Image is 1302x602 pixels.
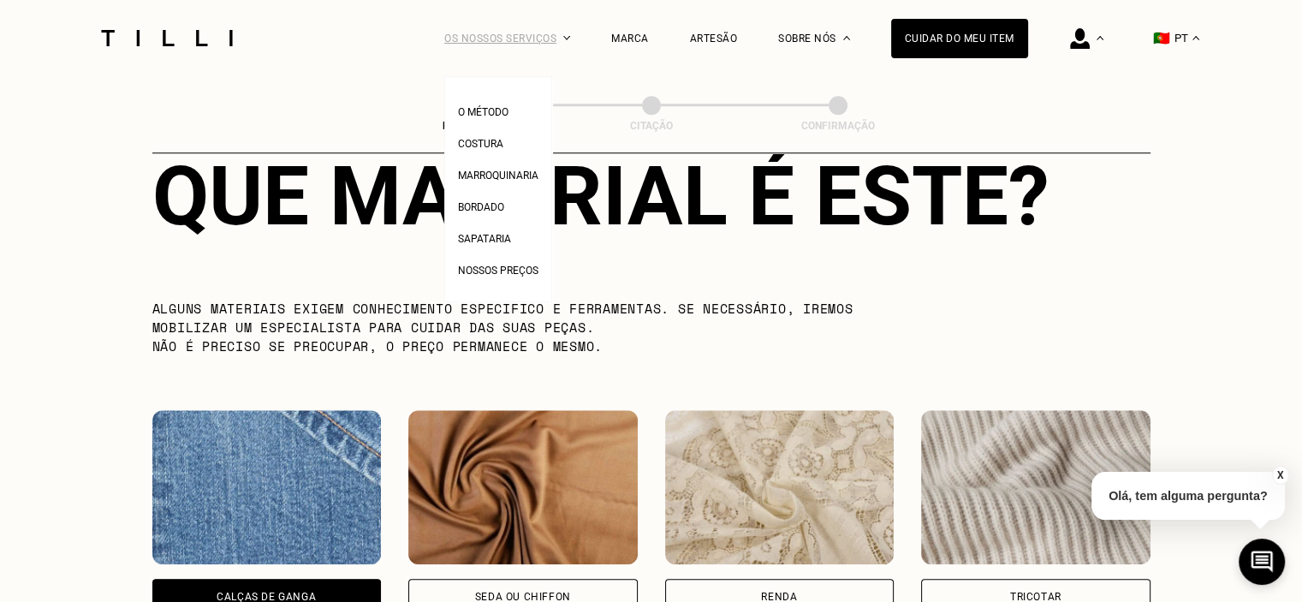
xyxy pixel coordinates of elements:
span: 🇵🇹 [1153,30,1170,46]
span: O método [458,106,508,118]
span: Marroquinaria [458,170,538,182]
div: Confirmação [752,120,924,132]
a: Artesão [690,33,738,45]
img: menu déroulant [1192,36,1199,40]
span: Nossos preços [458,265,538,277]
img: Tilli retouche vos vêtements en Calças de ganga [152,410,382,564]
img: Logotipo do serviço de costura Tilli [95,30,239,46]
img: Menu suspenso [1097,36,1103,40]
a: Bordado [458,196,504,214]
img: Menu suspenso sobre [843,36,850,40]
div: Que material é este? [152,148,1150,244]
button: X [1272,466,1289,485]
a: Nossos preços [458,259,538,277]
a: Marroquinaria [458,164,538,182]
a: O método [458,101,508,119]
img: Tilli retouche vos vêtements en Renda [665,410,895,564]
div: Tricotar [1010,592,1061,602]
div: Preciso [378,120,550,132]
img: Tilli retouche vos vêtements en Seda ou chiffon [408,410,638,564]
a: Costura [458,133,503,151]
span: Bordado [458,201,504,213]
a: Cuidar do meu item [891,19,1028,58]
span: Sapataria [458,233,511,245]
a: Marca [611,33,649,45]
a: Sapataria [458,228,511,246]
p: Olá, tem alguma pergunta? [1091,472,1285,520]
img: Tilli retouche vos vêtements en Tricotar [921,410,1150,564]
div: Seda ou chiffon [475,592,571,602]
div: Renda [761,592,797,602]
span: Costura [458,138,503,150]
img: ícone de login [1070,28,1090,49]
div: Citação [566,120,737,132]
p: Alguns materiais exigem conhecimento específico e ferramentas. Se necessário, iremos mobilizar um... [152,299,889,355]
div: Calças de ganga [217,592,316,602]
img: Menu suspenso [563,36,570,40]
